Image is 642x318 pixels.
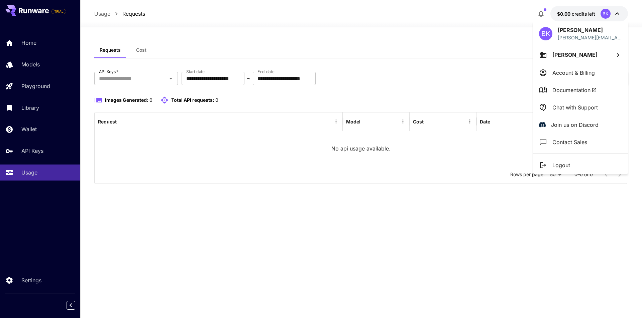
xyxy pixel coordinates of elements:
[558,34,622,41] div: brijesh.kumar@bridgingtech.com
[552,161,570,169] p: Logout
[539,27,552,40] div: BK
[552,51,598,58] span: [PERSON_NAME]
[552,138,587,146] p: Contact Sales
[558,26,622,34] p: [PERSON_NAME]
[551,121,599,129] p: Join us on Discord
[533,46,628,64] button: [PERSON_NAME]
[552,103,598,111] p: Chat with Support
[552,86,597,94] span: Documentation
[558,34,622,41] p: [PERSON_NAME][EMAIL_ADDRESS][DOMAIN_NAME]
[552,69,595,77] p: Account & Billing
